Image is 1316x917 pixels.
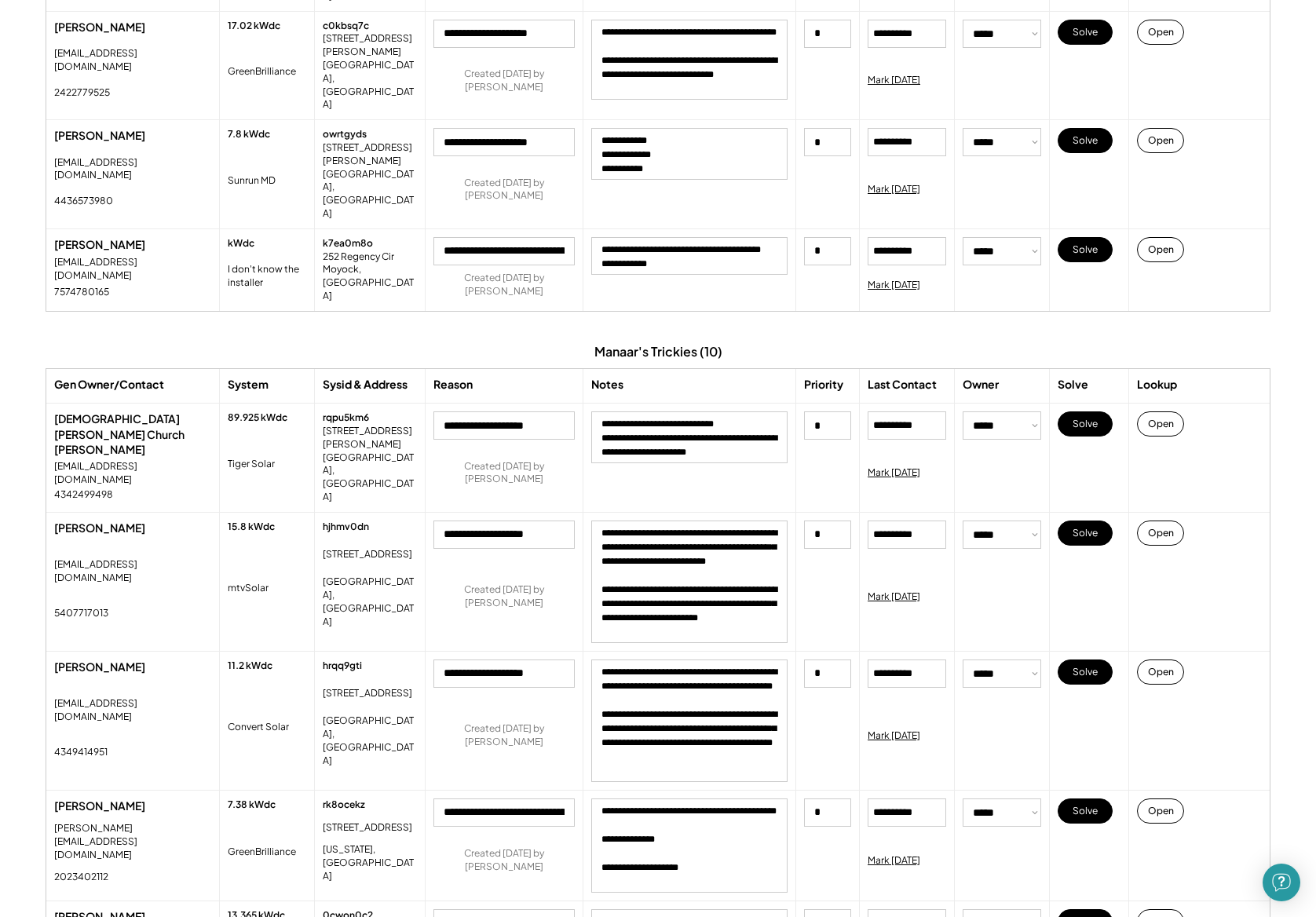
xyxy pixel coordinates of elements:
button: Open [1137,128,1184,153]
div: System [228,377,269,393]
div: GreenBrilliance [228,846,296,859]
button: Open [1137,411,1184,437]
div: [STREET_ADDRESS] [323,821,412,835]
div: [EMAIL_ADDRESS][DOMAIN_NAME] [54,558,211,585]
div: [PERSON_NAME] [54,128,211,144]
div: Notes [591,377,623,393]
div: [EMAIL_ADDRESS][DOMAIN_NAME] [54,47,211,74]
div: c0kbsq7c [323,20,369,33]
div: Owner [963,377,999,393]
div: Lookup [1137,377,1177,393]
div: 4342499498 [54,488,113,502]
button: Solve [1058,798,1113,824]
div: Mark [DATE] [868,279,920,292]
div: Mark [DATE] [868,74,920,87]
div: [EMAIL_ADDRESS][DOMAIN_NAME] [54,256,211,283]
div: Last Contact [868,377,937,393]
div: Convert Solar [228,721,289,734]
button: Solve [1058,659,1113,685]
div: 2422779525 [54,86,110,100]
div: Sysid & Address [323,377,408,393]
div: [PERSON_NAME] [54,20,211,35]
button: Open [1137,521,1184,546]
div: 15.8 kWdc [228,521,275,534]
div: 7.8 kWdc [228,128,270,141]
div: k7ea0m8o [323,237,373,250]
div: Created [DATE] by [PERSON_NAME] [433,272,575,298]
div: 4436573980 [54,195,113,208]
div: owrtgyds [323,128,367,141]
div: [GEOGRAPHIC_DATA], [GEOGRAPHIC_DATA] [323,575,417,628]
div: rqpu5km6 [323,411,369,425]
div: Created [DATE] by [PERSON_NAME] [433,177,575,203]
div: [PERSON_NAME] [54,237,211,253]
div: Solve [1058,377,1088,393]
div: 7574780165 [54,286,109,299]
div: Tiger Solar [228,458,275,471]
button: Open [1137,20,1184,45]
button: Open [1137,659,1184,685]
div: Mark [DATE] [868,729,920,743]
button: Open [1137,237,1184,262]
div: Created [DATE] by [PERSON_NAME] [433,68,575,94]
button: Solve [1058,128,1113,153]
div: [STREET_ADDRESS][PERSON_NAME] [323,141,417,168]
div: Mark [DATE] [868,590,920,604]
div: [EMAIL_ADDRESS][DOMAIN_NAME] [54,156,211,183]
div: hjhmv0dn [323,521,369,534]
div: [EMAIL_ADDRESS][DOMAIN_NAME] [54,697,211,724]
div: [PERSON_NAME] [54,798,211,814]
div: Reason [433,377,473,393]
div: [GEOGRAPHIC_DATA], [GEOGRAPHIC_DATA] [323,714,417,767]
button: Solve [1058,411,1113,437]
div: [PERSON_NAME][EMAIL_ADDRESS][DOMAIN_NAME] [54,822,211,861]
div: [DEMOGRAPHIC_DATA][PERSON_NAME] Church [PERSON_NAME] [54,411,211,458]
div: 7.38 kWdc [228,798,276,812]
div: Manaar's Trickies (10) [594,343,722,360]
div: Moyock, [GEOGRAPHIC_DATA] [323,263,417,302]
div: [STREET_ADDRESS][PERSON_NAME] [323,425,417,451]
button: Open [1137,798,1184,824]
div: Mark [DATE] [868,854,920,868]
div: 11.2 kWdc [228,659,272,673]
div: [PERSON_NAME] [54,521,211,536]
button: Solve [1058,521,1113,546]
div: 5407717013 [54,607,108,620]
button: Solve [1058,237,1113,262]
div: kWdc [228,237,254,250]
div: Created [DATE] by [PERSON_NAME] [433,847,575,874]
div: Mark [DATE] [868,466,920,480]
div: Created [DATE] by [PERSON_NAME] [433,722,575,749]
div: Priority [804,377,843,393]
div: Sunrun MD [228,174,276,188]
div: [EMAIL_ADDRESS][DOMAIN_NAME] [54,460,211,487]
div: GreenBrilliance [228,65,296,79]
div: 4349414951 [54,746,108,759]
div: Created [DATE] by [PERSON_NAME] [433,460,575,487]
div: [STREET_ADDRESS][PERSON_NAME] [323,32,417,59]
div: mtvSolar [228,582,269,595]
div: [STREET_ADDRESS] [323,548,412,561]
div: [GEOGRAPHIC_DATA], [GEOGRAPHIC_DATA] [323,168,417,221]
button: Solve [1058,20,1113,45]
div: Open Intercom Messenger [1263,864,1300,901]
div: Mark [DATE] [868,183,920,196]
div: [PERSON_NAME] [54,659,211,675]
div: 17.02 kWdc [228,20,280,33]
div: Gen Owner/Contact [54,377,164,393]
div: [STREET_ADDRESS] [323,687,412,700]
div: I don't know the installer [228,263,306,290]
div: 89.925 kWdc [228,411,287,425]
div: 2023402112 [54,871,108,884]
div: [US_STATE], [GEOGRAPHIC_DATA] [323,843,417,882]
div: Created [DATE] by [PERSON_NAME] [433,583,575,610]
div: [GEOGRAPHIC_DATA], [GEOGRAPHIC_DATA] [323,451,417,504]
div: rk8ocekz [323,798,365,812]
div: hrqq9gti [323,659,362,673]
div: [GEOGRAPHIC_DATA], [GEOGRAPHIC_DATA] [323,59,417,111]
div: 252 Regency Cir [323,250,409,264]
